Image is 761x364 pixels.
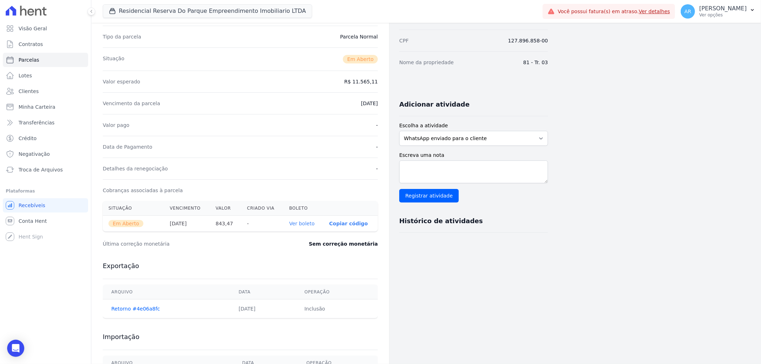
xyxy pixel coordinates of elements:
h3: Adicionar atividade [399,100,470,109]
dt: Tipo da parcela [103,33,141,40]
button: Copiar código [329,221,368,226]
th: Data [230,285,296,299]
th: Operação [296,285,378,299]
a: Crédito [3,131,88,145]
dt: Vencimento da parcela [103,100,160,107]
dt: Valor esperado [103,78,140,85]
th: Vencimento [164,201,210,216]
th: Valor [210,201,241,216]
dd: - [376,165,378,172]
div: Plataformas [6,187,85,195]
span: Contratos [19,41,43,48]
div: Open Intercom Messenger [7,340,24,357]
span: Você possui fatura(s) em atraso. [558,8,670,15]
a: Parcelas [3,53,88,67]
dt: Situação [103,55,125,63]
span: Lotes [19,72,32,79]
a: Conta Hent [3,214,88,228]
th: [DATE] [164,216,210,232]
input: Registrar atividade [399,189,459,202]
dt: Detalhes da renegociação [103,165,168,172]
button: Residencial Reserva Do Parque Empreendimento Imobiliario LTDA [103,4,312,18]
dd: [DATE] [361,100,378,107]
a: Ver boleto [289,221,315,226]
a: Retorno #4e06a8fc [111,306,160,312]
span: AR [684,9,691,14]
dd: R$ 11.565,11 [344,78,378,85]
p: Ver opções [699,12,747,18]
span: Troca de Arquivos [19,166,63,173]
span: Crédito [19,135,37,142]
dt: Nome da propriedade [399,59,454,66]
label: Escolha a atividade [399,122,548,129]
span: Em Aberto [108,220,143,227]
dt: Cobranças associadas à parcela [103,187,183,194]
span: Parcelas [19,56,39,63]
span: Recebíveis [19,202,45,209]
td: Inclusão [296,299,378,318]
td: [DATE] [230,299,296,318]
span: Clientes [19,88,39,95]
p: [PERSON_NAME] [699,5,747,12]
a: Recebíveis [3,198,88,212]
span: Negativação [19,150,50,158]
dd: - [376,143,378,150]
a: Minha Carteira [3,100,88,114]
span: Conta Hent [19,217,47,225]
th: - [241,216,283,232]
a: Visão Geral [3,21,88,36]
h3: Exportação [103,262,378,270]
dd: 127.896.858-00 [508,37,548,44]
dt: Data de Pagamento [103,143,152,150]
dd: - [376,122,378,129]
span: Transferências [19,119,55,126]
dd: 81 - Tr. 03 [523,59,548,66]
th: Boleto [284,201,324,216]
a: Lotes [3,68,88,83]
th: 843,47 [210,216,241,232]
h3: Importação [103,333,378,341]
h3: Histórico de atividades [399,217,483,225]
dt: Última correção monetária [103,240,265,247]
th: Arquivo [103,285,230,299]
a: Negativação [3,147,88,161]
a: Transferências [3,116,88,130]
span: Em Aberto [343,55,378,63]
dd: Sem correção monetária [309,240,378,247]
dt: Valor pago [103,122,130,129]
dd: Parcela Normal [340,33,378,40]
dt: CPF [399,37,409,44]
a: Ver detalhes [639,9,670,14]
span: Visão Geral [19,25,47,32]
a: Clientes [3,84,88,98]
span: Minha Carteira [19,103,55,111]
a: Contratos [3,37,88,51]
label: Escreva uma nota [399,152,548,159]
a: Troca de Arquivos [3,163,88,177]
th: Criado via [241,201,283,216]
button: AR [PERSON_NAME] Ver opções [675,1,761,21]
th: Situação [103,201,164,216]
